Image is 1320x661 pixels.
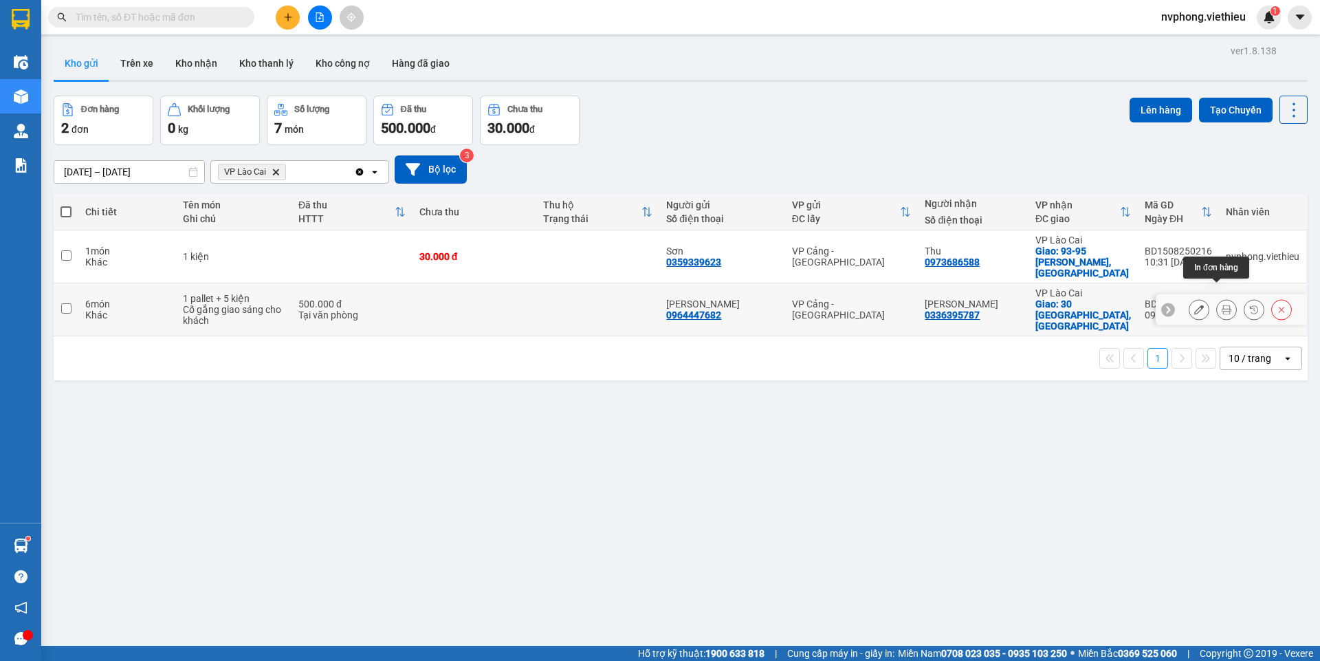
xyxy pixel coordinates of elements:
[898,646,1067,661] span: Miền Nam
[1187,646,1189,661] span: |
[1270,6,1280,16] sup: 1
[1130,98,1192,122] button: Lên hàng
[14,89,28,104] img: warehouse-icon
[1035,199,1120,210] div: VP nhận
[164,47,228,80] button: Kho nhận
[381,47,461,80] button: Hàng đã giao
[183,213,285,224] div: Ghi chú
[54,161,204,183] input: Select a date range.
[54,96,153,145] button: Đơn hàng2đơn
[792,246,912,268] div: VP Cảng - [GEOGRAPHIC_DATA]
[785,194,918,230] th: Toggle SortBy
[529,124,535,135] span: đ
[276,6,300,30] button: plus
[85,257,169,268] div: Khác
[14,570,27,583] span: question-circle
[666,310,721,321] div: 0964447682
[354,166,365,177] svg: Clear all
[536,194,660,230] th: Toggle SortBy
[1263,11,1275,23] img: icon-new-feature
[1231,43,1277,58] div: ver 1.8.138
[1145,299,1212,310] div: BD1508250215
[183,251,285,262] div: 1 kiện
[419,206,529,217] div: Chưa thu
[543,213,642,224] div: Trạng thái
[666,299,778,310] div: Duy Anh
[8,21,60,74] img: logo
[666,257,721,268] div: 0359339623
[285,124,304,135] span: món
[77,45,144,56] strong: TĐ chuyển phát:
[1226,251,1299,262] div: nvphong.viethieu
[114,45,197,67] strong: 02143888555, 0243777888
[381,120,430,136] span: 500.000
[267,96,366,145] button: Số lượng7món
[1145,257,1212,268] div: 10:31 [DATE]
[507,105,542,114] div: Chưa thu
[1294,11,1306,23] span: caret-down
[1028,194,1138,230] th: Toggle SortBy
[188,105,230,114] div: Khối lượng
[305,47,381,80] button: Kho công nợ
[373,96,473,145] button: Đã thu500.000đ
[298,199,395,210] div: Đã thu
[14,124,28,138] img: warehouse-icon
[666,199,778,210] div: Người gửi
[98,69,176,83] span: 10:31:23 [DATE]
[14,55,28,69] img: warehouse-icon
[925,299,1021,310] div: Vũ Thị Thắm
[228,47,305,80] button: Kho thanh lý
[168,120,175,136] span: 0
[81,105,119,114] div: Đơn hàng
[298,310,406,321] div: Tại văn phòng
[1138,194,1219,230] th: Toggle SortBy
[787,646,894,661] span: Cung cấp máy in - giấy in:
[925,215,1021,226] div: Số điện thoại
[1282,353,1293,364] svg: open
[925,257,980,268] div: 0973686588
[775,646,777,661] span: |
[1145,213,1201,224] div: Ngày ĐH
[6,89,144,119] span: VP gửi:
[1145,310,1212,321] div: 09:09 [DATE]
[283,12,293,22] span: plus
[346,12,356,22] span: aim
[543,199,642,210] div: Thu hộ
[369,166,380,177] svg: open
[401,105,426,114] div: Đã thu
[57,12,67,22] span: search
[289,165,290,179] input: Selected VP Lào Cai.
[12,9,30,30] img: logo-vxr
[54,47,109,80] button: Kho gửi
[1229,351,1271,365] div: 10 / trang
[14,632,27,645] span: message
[6,89,144,119] span: VP Cảng - [GEOGRAPHIC_DATA]
[1035,235,1131,246] div: VP Lào Cai
[395,155,467,184] button: Bộ lọc
[315,12,324,22] span: file-add
[274,120,282,136] span: 7
[925,246,1021,257] div: Thu
[666,213,778,224] div: Số điện thoại
[1150,8,1257,25] span: nvphong.viethieu
[85,299,169,310] div: 6 món
[1226,206,1299,217] div: Nhân viên
[666,246,778,257] div: Sơn
[183,304,285,326] div: Cố gắng giao sáng cho khách
[1070,651,1075,656] span: ⚪️
[109,47,164,80] button: Trên xe
[1145,246,1212,257] div: BD1508250216
[460,149,474,162] sup: 3
[925,310,980,321] div: 0336395787
[705,648,764,659] strong: 1900 633 818
[70,11,203,25] strong: VIỆT HIẾU LOGISTIC
[1147,348,1168,369] button: 1
[1118,648,1177,659] strong: 0369 525 060
[308,6,332,30] button: file-add
[160,96,260,145] button: Khối lượng0kg
[298,213,395,224] div: HTTT
[1183,257,1249,279] div: In đơn hàng
[291,194,412,230] th: Toggle SortBy
[925,198,1021,209] div: Người nhận
[1035,299,1131,332] div: Giao: 30 Nhạc Sơn, Lào Cai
